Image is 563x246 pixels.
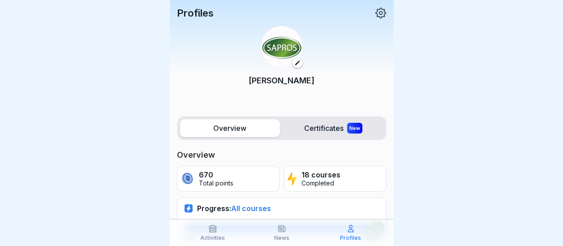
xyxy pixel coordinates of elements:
[301,171,340,179] p: 18 courses
[287,171,297,186] img: lightning.svg
[347,123,362,134] div: New
[197,204,271,213] p: Progress:
[261,26,303,68] img: kf7i1i887rzam0di2wc6oekd.png
[249,74,314,86] p: [PERSON_NAME]
[231,204,271,213] span: All courses
[180,119,280,137] label: Overview
[177,150,387,160] p: Overview
[199,180,233,187] p: Total points
[340,235,361,241] p: Profiles
[200,235,225,241] p: Activities
[304,123,344,134] font: Certificates
[199,171,233,179] p: 670
[177,7,214,19] p: Profiles
[301,180,340,187] p: Completed
[180,171,195,186] img: coin.svg
[274,235,289,241] p: News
